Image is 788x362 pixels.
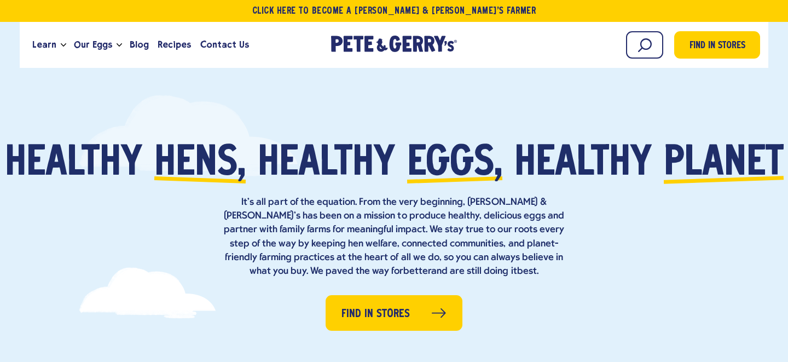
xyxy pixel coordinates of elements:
[200,38,249,51] span: Contact Us
[28,30,61,60] a: Learn
[326,295,462,331] a: Find in Stores
[407,143,502,185] span: eggs,
[32,38,56,51] span: Learn
[117,43,122,47] button: Open the dropdown menu for Our Eggs
[196,30,253,60] a: Contact Us
[258,143,395,185] span: healthy
[5,143,142,185] span: Healthy
[125,30,153,60] a: Blog
[61,43,66,47] button: Open the dropdown menu for Learn
[517,266,537,277] strong: best
[514,143,652,185] span: healthy
[341,306,410,323] span: Find in Stores
[74,38,112,51] span: Our Eggs
[153,30,195,60] a: Recipes
[158,38,191,51] span: Recipes
[690,39,745,54] span: Find in Stores
[219,196,569,278] p: It’s all part of the equation. From the very beginning, [PERSON_NAME] & [PERSON_NAME]’s has been ...
[403,266,431,277] strong: better
[130,38,149,51] span: Blog
[154,143,246,185] span: hens,
[626,31,663,59] input: Search
[664,143,784,185] span: planet
[69,30,117,60] a: Our Eggs
[674,31,760,59] a: Find in Stores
